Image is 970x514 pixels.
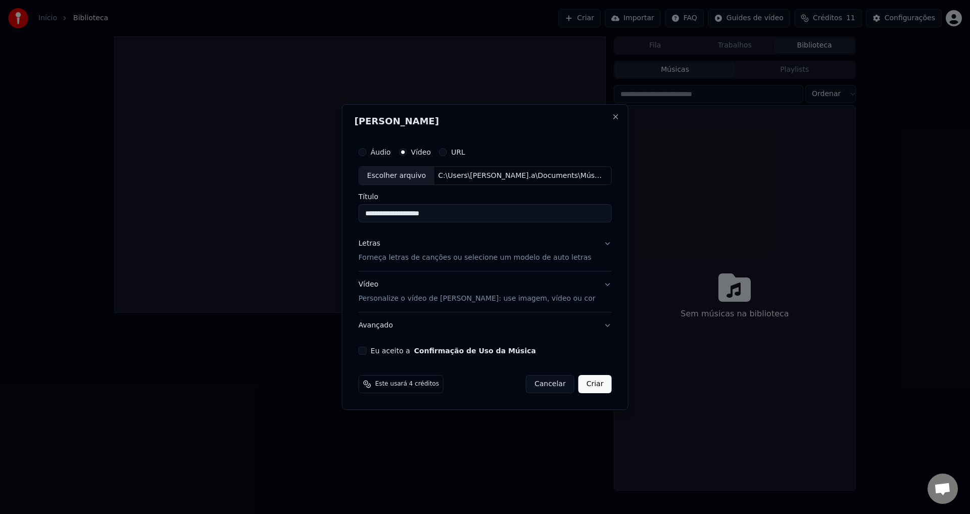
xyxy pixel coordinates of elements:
[359,194,612,201] label: Título
[359,239,380,249] div: Letras
[414,347,536,354] button: Eu aceito a
[371,347,536,354] label: Eu aceito a
[359,312,612,339] button: Avançado
[359,272,612,312] button: VídeoPersonalize o vídeo de [PERSON_NAME]: use imagem, vídeo ou cor
[359,253,592,263] p: Forneça letras de canções ou selecione um modelo de auto letras
[411,149,431,156] label: Vídeo
[375,380,439,388] span: Este usará 4 créditos
[359,280,596,304] div: Vídeo
[359,231,612,271] button: LetrasForneça letras de canções ou selecione um modelo de auto letras
[355,117,616,126] h2: [PERSON_NAME]
[434,171,606,181] div: C:\Users\[PERSON_NAME].a\Documents\Músicas instrumentais\Vamos cortar as unhas (Karaoke).mp4
[359,167,434,185] div: Escolher arquivo
[451,149,465,156] label: URL
[578,375,612,393] button: Criar
[371,149,391,156] label: Áudio
[526,375,574,393] button: Cancelar
[359,294,596,304] p: Personalize o vídeo de [PERSON_NAME]: use imagem, vídeo ou cor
